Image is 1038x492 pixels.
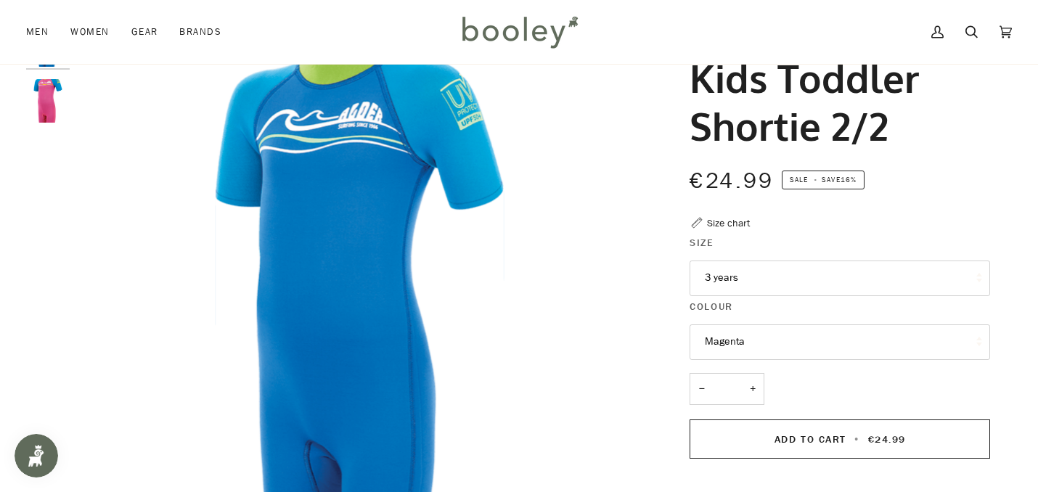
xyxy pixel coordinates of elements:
[841,174,857,185] span: 16%
[850,432,864,446] span: •
[690,261,990,296] button: 3 years
[690,373,764,406] input: Quantity
[690,54,979,149] h1: Kids Toddler Shortie 2/2
[690,373,713,406] button: −
[868,432,906,446] span: €24.99
[775,432,846,446] span: Add to Cart
[707,216,750,231] div: Size chart
[810,174,822,185] em: •
[690,166,774,196] span: €24.99
[690,419,990,459] button: Add to Cart • €24.99
[690,324,990,360] button: Magenta
[741,373,764,406] button: +
[26,25,49,39] span: Men
[131,25,158,39] span: Gear
[456,11,583,53] img: Booley
[26,79,70,123] img: Alder Toddler Shortie 2/2 Magenta - Booley Galway
[782,171,865,189] span: Save
[15,434,58,477] iframe: Button to open loyalty program pop-up
[690,235,714,250] span: Size
[690,299,732,314] span: Colour
[70,25,109,39] span: Women
[790,174,808,185] span: Sale
[179,25,221,39] span: Brands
